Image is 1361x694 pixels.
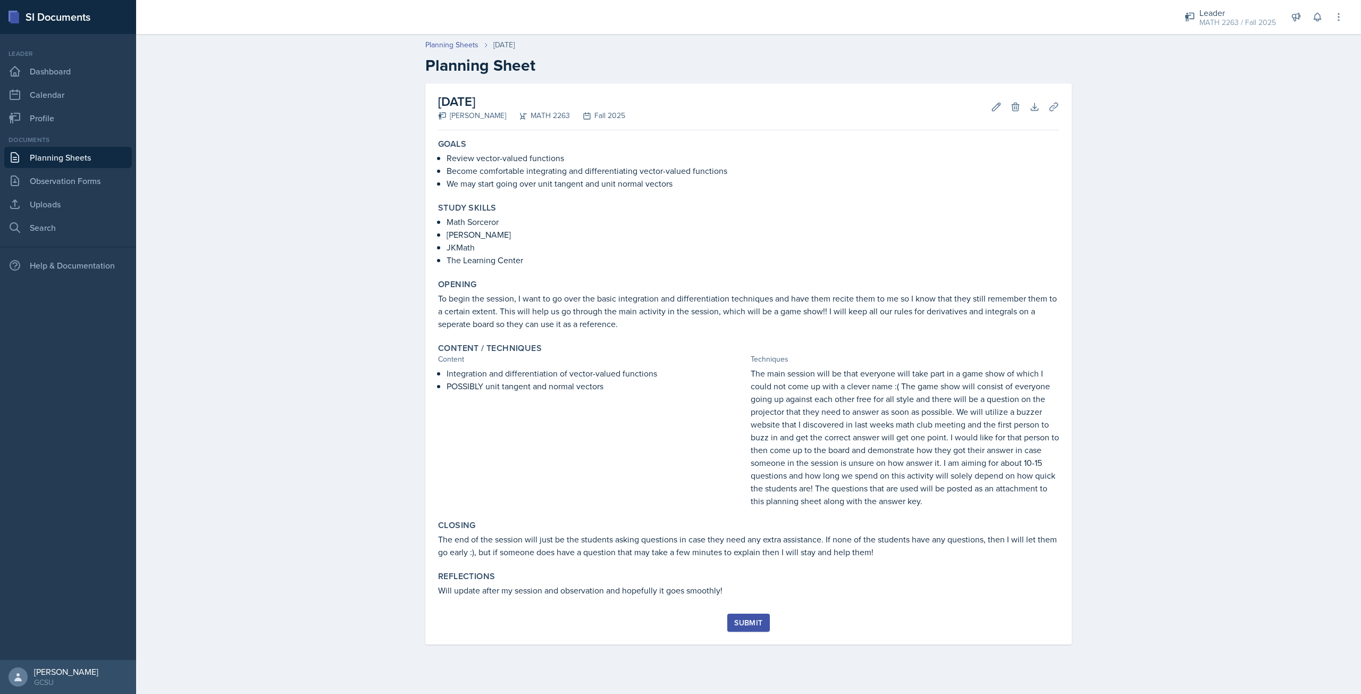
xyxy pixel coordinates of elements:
[4,217,132,238] a: Search
[447,177,1059,190] p: We may start going over unit tangent and unit normal vectors
[4,135,132,145] div: Documents
[447,228,1059,241] p: [PERSON_NAME]
[447,367,746,380] p: Integration and differentiation of vector-valued functions
[34,666,98,677] div: [PERSON_NAME]
[438,584,1059,597] p: Will update after my session and observation and hopefully it goes smoothly!
[438,279,477,290] label: Opening
[570,110,625,121] div: Fall 2025
[447,241,1059,254] p: JKMath
[438,203,497,213] label: Study Skills
[4,170,132,191] a: Observation Forms
[438,520,476,531] label: Closing
[447,380,746,392] p: POSSIBLY unit tangent and normal vectors
[751,367,1059,507] p: The main session will be that everyone will take part in a game show of which I could not come up...
[438,343,542,354] label: Content / Techniques
[4,194,132,215] a: Uploads
[438,354,746,365] div: Content
[438,92,625,111] h2: [DATE]
[727,614,769,632] button: Submit
[447,215,1059,228] p: Math Sorceror
[34,677,98,688] div: GCSU
[438,292,1059,330] p: To begin the session, I want to go over the basic integration and differentiation techniques and ...
[734,618,762,627] div: Submit
[438,110,506,121] div: [PERSON_NAME]
[438,571,495,582] label: Reflections
[1199,6,1276,19] div: Leader
[4,255,132,276] div: Help & Documentation
[4,61,132,82] a: Dashboard
[493,39,515,51] div: [DATE]
[4,107,132,129] a: Profile
[1199,17,1276,28] div: MATH 2263 / Fall 2025
[425,56,1072,75] h2: Planning Sheet
[506,110,570,121] div: MATH 2263
[438,139,466,149] label: Goals
[447,152,1059,164] p: Review vector-valued functions
[4,49,132,58] div: Leader
[425,39,478,51] a: Planning Sheets
[4,147,132,168] a: Planning Sheets
[751,354,1059,365] div: Techniques
[438,533,1059,558] p: The end of the session will just be the students asking questions in case they need any extra ass...
[4,84,132,105] a: Calendar
[447,164,1059,177] p: Become comfortable integrating and differentiating vector-valued functions
[447,254,1059,266] p: The Learning Center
